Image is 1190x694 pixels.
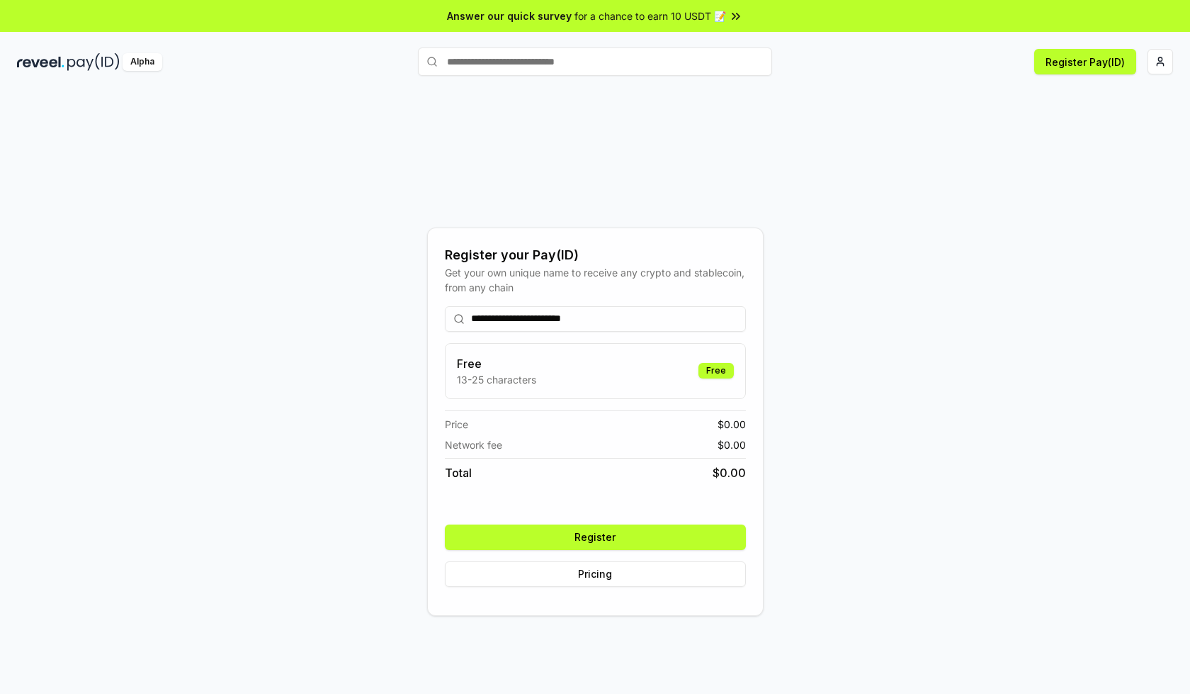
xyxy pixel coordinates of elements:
h3: Free [457,355,536,372]
span: $ 0.00 [718,437,746,452]
img: reveel_dark [17,53,64,71]
div: Get your own unique name to receive any crypto and stablecoin, from any chain [445,265,746,295]
span: Answer our quick survey [447,9,572,23]
span: $ 0.00 [718,417,746,432]
span: Network fee [445,437,502,452]
span: Price [445,417,468,432]
p: 13-25 characters [457,372,536,387]
span: $ 0.00 [713,464,746,481]
div: Register your Pay(ID) [445,245,746,265]
div: Alpha [123,53,162,71]
div: Free [698,363,734,379]
span: Total [445,464,472,481]
span: for a chance to earn 10 USDT 📝 [574,9,726,23]
button: Register [445,525,746,550]
button: Register Pay(ID) [1034,49,1136,74]
button: Pricing [445,561,746,587]
img: pay_id [67,53,120,71]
